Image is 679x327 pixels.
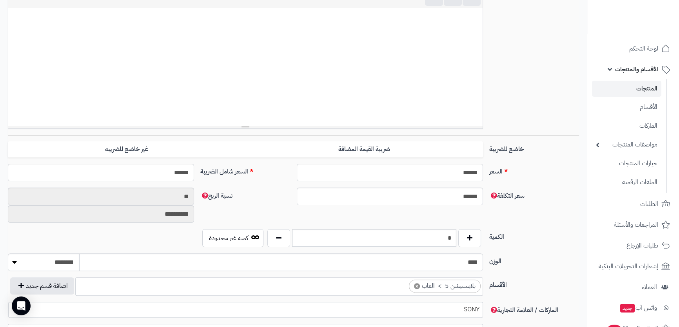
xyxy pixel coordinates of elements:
span: العملاء [642,282,657,293]
span: المراجعات والأسئلة [614,219,658,230]
span: الأقسام والمنتجات [615,64,658,75]
label: السعر [486,164,583,176]
a: الطلبات [592,195,674,213]
a: الأقسام [592,99,661,116]
a: العملاء [592,278,674,296]
label: الأقسام [486,277,583,290]
a: خيارات المنتجات [592,155,661,172]
a: مواصفات المنتجات [592,136,661,153]
button: اضافة قسم جديد [10,277,74,294]
span: SONY [8,302,483,318]
a: الملفات الرقمية [592,174,661,191]
li: بلايستيشن 5 > العاب [409,280,481,293]
label: ضريبة القيمة المضافة [245,141,483,157]
span: جديد [620,304,635,313]
span: وآتس آب [619,302,657,313]
label: السعر شامل الضريبة [197,164,294,176]
span: SONY [9,304,483,315]
a: الماركات [592,117,661,134]
label: خاضع للضريبة [486,141,583,154]
label: الكمية [486,229,583,242]
span: الماركات / العلامة التجارية [489,305,558,315]
span: لوحة التحكم [629,43,658,54]
span: إشعارات التحويلات البنكية [599,261,658,272]
a: طلبات الإرجاع [592,236,674,255]
span: الطلبات [640,199,658,210]
div: Open Intercom Messenger [12,296,31,315]
a: المراجعات والأسئلة [592,215,674,234]
a: لوحة التحكم [592,39,674,58]
span: سعر التكلفة [489,191,525,201]
a: إشعارات التحويلات البنكية [592,257,674,276]
label: الوزن [486,253,583,266]
a: وآتس آبجديد [592,298,674,317]
span: × [414,283,420,289]
a: المنتجات [592,81,661,97]
label: غير خاضع للضريبه [8,141,245,157]
span: نسبة الربح [200,191,232,201]
span: طلبات الإرجاع [626,240,658,251]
